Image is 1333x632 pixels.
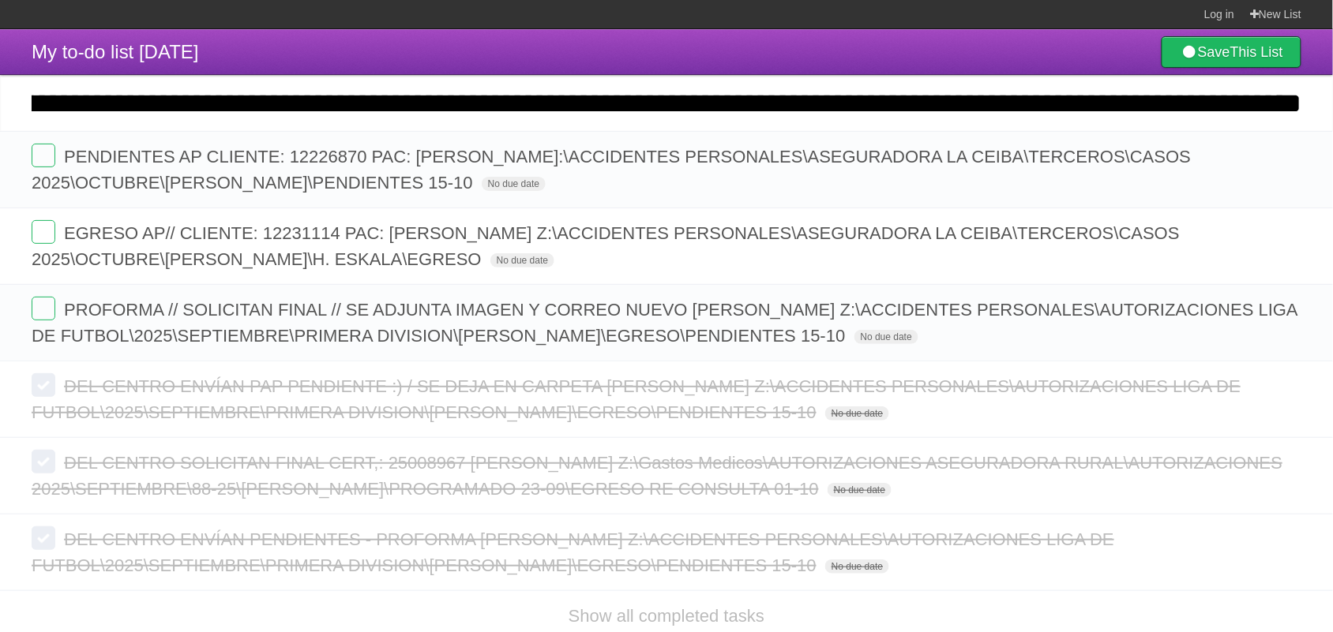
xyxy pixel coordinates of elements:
span: No due date [828,483,892,497]
span: DEL CENTRO ENVÍAN PENDIENTES - PROFORMA [PERSON_NAME] Z:\ACCIDENTES PERSONALES\AUTORIZACIONES LIG... [32,529,1114,575]
span: DEL CENTRO ENVÍAN PAP PENDIENTE :) / SE DEJA EN CARPETA [PERSON_NAME] Z:\ACCIDENTES PERSONALES\AU... [32,376,1241,422]
span: EGRESO AP// CLIENTE: 12231114 PAC: [PERSON_NAME] Z:\ACCIDENTES PERSONALES\ASEGURADORA LA CEIBA\TE... [32,223,1180,269]
a: Show all completed tasks [569,606,764,626]
label: Done [32,297,55,320]
label: Done [32,220,55,244]
label: Done [32,373,55,397]
span: PENDIENTES AP CLIENTE: 12226870 PAC: [PERSON_NAME]:\ACCIDENTES PERSONALES\ASEGURADORA LA CEIBA\TE... [32,147,1191,193]
span: My to-do list [DATE] [32,41,199,62]
label: Done [32,450,55,473]
label: Done [32,526,55,550]
span: No due date [825,559,889,574]
label: Done [32,144,55,167]
span: DEL CENTRO SOLICITAN FINAL CERT,: 25008967 [PERSON_NAME] Z:\Gastos Medicos\AUTORIZACIONES ASEGURA... [32,453,1282,499]
a: SaveThis List [1162,36,1301,68]
span: No due date [854,330,918,344]
span: PROFORMA // SOLICITAN FINAL // SE ADJUNTA IMAGEN Y CORREO NUEVO [PERSON_NAME] Z:\ACCIDENTES PERSO... [32,300,1297,346]
b: This List [1230,44,1283,60]
span: No due date [825,406,889,421]
span: No due date [490,253,554,267]
span: No due date [482,177,546,191]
